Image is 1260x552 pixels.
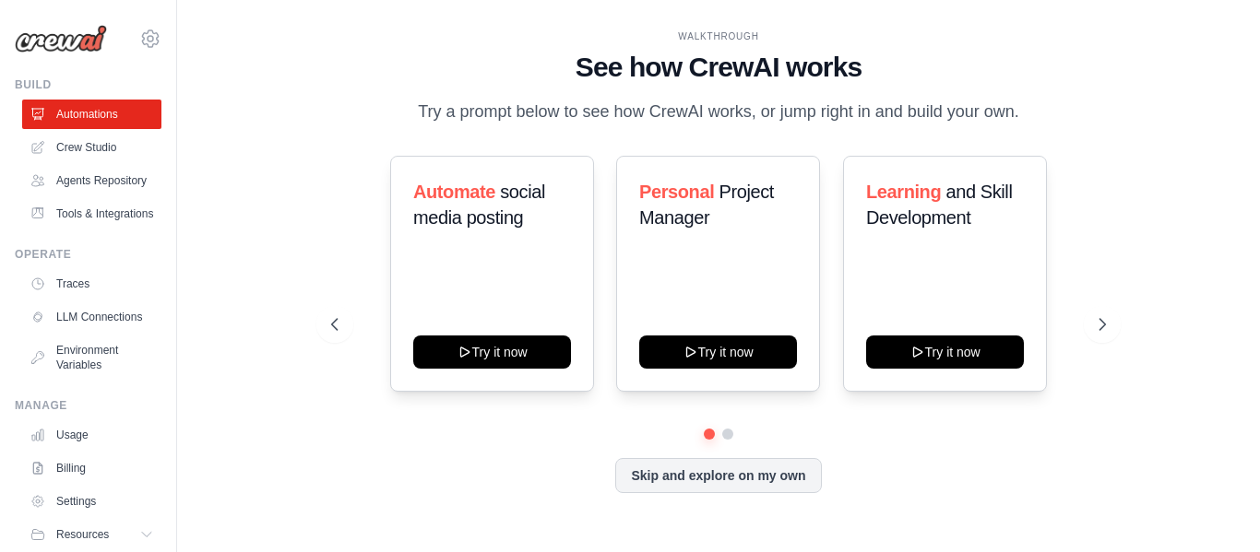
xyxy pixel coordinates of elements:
[22,269,161,299] a: Traces
[409,99,1028,125] p: Try a prompt below to see how CrewAI works, or jump right in and build your own.
[22,420,161,450] a: Usage
[22,335,161,380] a: Environment Variables
[866,335,1024,369] button: Try it now
[22,133,161,162] a: Crew Studio
[22,302,161,332] a: LLM Connections
[22,166,161,195] a: Agents Repository
[22,520,161,549] button: Resources
[331,51,1106,84] h1: See how CrewAI works
[639,335,797,369] button: Try it now
[639,182,714,202] span: Personal
[615,458,821,493] button: Skip and explore on my own
[22,487,161,516] a: Settings
[22,199,161,229] a: Tools & Integrations
[56,527,109,542] span: Resources
[22,100,161,129] a: Automations
[15,77,161,92] div: Build
[866,182,1012,228] span: and Skill Development
[15,25,107,53] img: Logo
[22,453,161,483] a: Billing
[413,182,545,228] span: social media posting
[15,398,161,413] div: Manage
[866,182,941,202] span: Learning
[413,335,571,369] button: Try it now
[639,182,774,228] span: Project Manager
[1168,464,1260,552] iframe: Chat Widget
[331,29,1106,43] div: WALKTHROUGH
[15,247,161,262] div: Operate
[413,182,495,202] span: Automate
